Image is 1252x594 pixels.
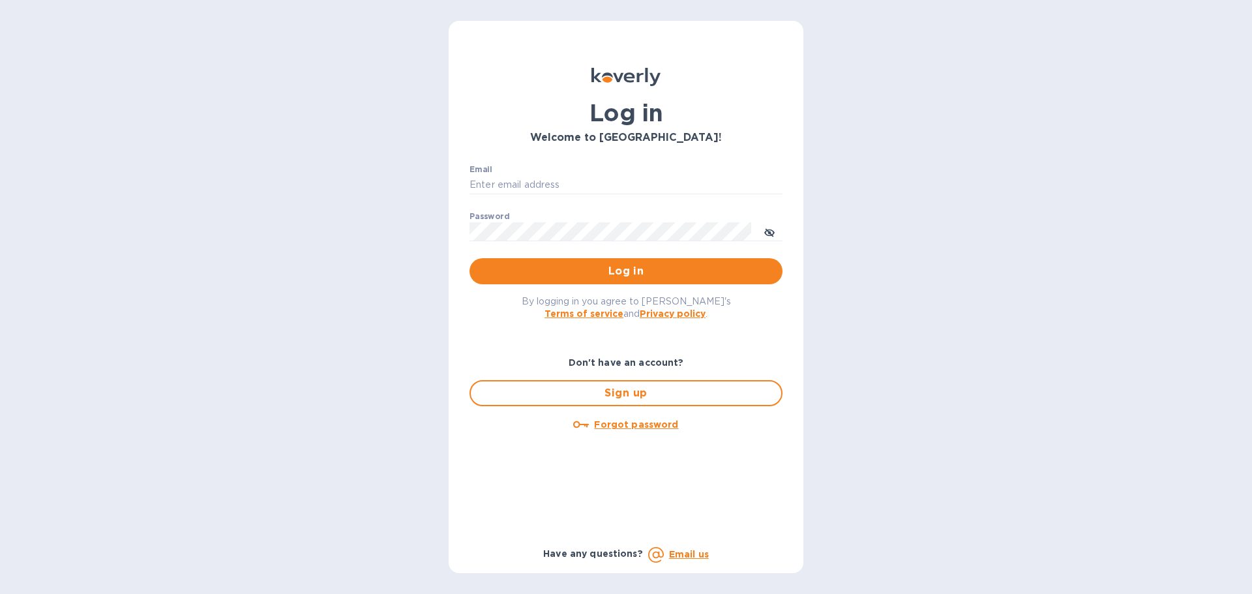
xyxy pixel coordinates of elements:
[669,549,709,559] a: Email us
[469,175,782,195] input: Enter email address
[544,308,623,319] a: Terms of service
[480,263,772,279] span: Log in
[756,218,782,245] button: toggle password visibility
[481,385,771,401] span: Sign up
[594,419,678,430] u: Forgot password
[469,258,782,284] button: Log in
[591,68,661,86] img: Koverly
[469,380,782,406] button: Sign up
[522,296,731,319] span: By logging in you agree to [PERSON_NAME]'s and .
[543,548,643,559] b: Have any questions?
[640,308,706,319] a: Privacy policy
[469,132,782,144] h3: Welcome to [GEOGRAPHIC_DATA]!
[469,213,509,220] label: Password
[569,357,684,368] b: Don't have an account?
[469,166,492,173] label: Email
[469,99,782,126] h1: Log in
